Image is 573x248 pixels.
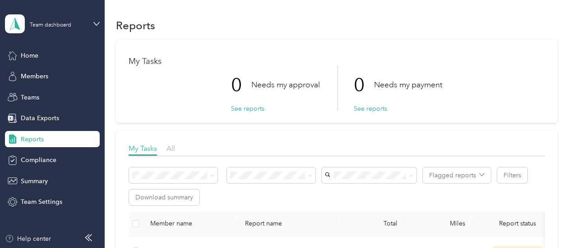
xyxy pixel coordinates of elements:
[21,72,48,81] span: Members
[5,234,51,243] button: Help center
[354,104,387,113] button: See reports
[21,113,59,123] span: Data Exports
[21,93,39,102] span: Teams
[21,176,48,186] span: Summary
[238,212,337,236] th: Report name
[344,220,397,227] div: Total
[129,57,545,66] h1: My Tasks
[423,167,491,183] button: Flagged reports
[143,212,238,236] th: Member name
[21,155,56,165] span: Compliance
[129,189,199,205] button: Download summary
[374,79,442,90] p: Needs my payment
[231,104,264,113] button: See reports
[116,21,155,30] h1: Reports
[522,198,573,248] iframe: Everlance-gr Chat Button Frame
[231,66,251,104] p: 0
[30,23,71,28] div: Team dashboard
[21,197,62,207] span: Team Settings
[166,144,175,153] span: All
[354,66,374,104] p: 0
[497,167,527,183] button: Filters
[480,220,555,227] span: Report status
[21,51,38,60] span: Home
[21,135,44,144] span: Reports
[251,79,320,90] p: Needs my approval
[412,220,465,227] div: Miles
[129,144,157,153] span: My Tasks
[150,220,231,227] div: Member name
